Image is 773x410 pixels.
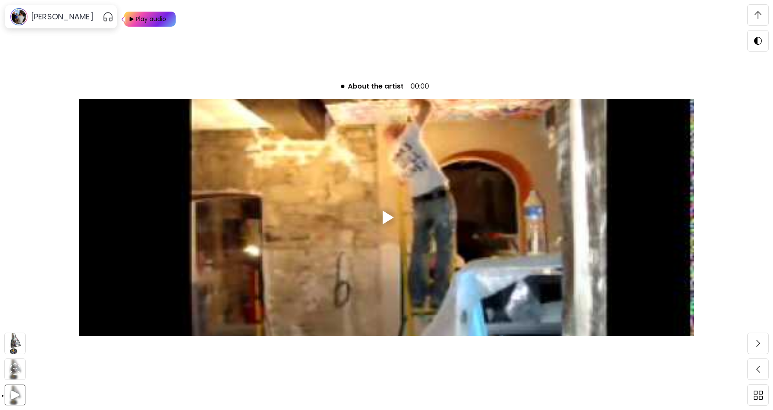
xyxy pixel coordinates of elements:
[348,81,404,92] h6: About the artist
[411,81,429,92] h6: 00:00
[338,74,436,99] button: About the artist00:00
[31,12,94,22] h6: [PERSON_NAME]
[124,12,135,27] img: Play
[103,10,113,24] button: pauseOutline IconGradient Icon
[8,362,22,376] div: animation
[135,12,167,27] div: Play audio
[121,12,126,27] img: Play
